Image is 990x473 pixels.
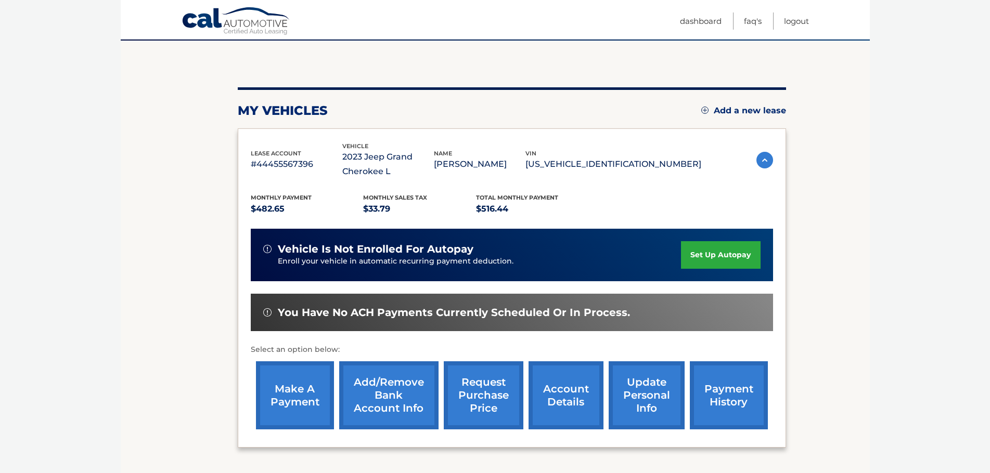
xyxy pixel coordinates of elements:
[744,12,762,30] a: FAQ's
[256,361,334,429] a: make a payment
[339,361,439,429] a: Add/Remove bank account info
[251,194,312,201] span: Monthly Payment
[278,306,630,319] span: You have no ACH payments currently scheduled or in process.
[701,107,709,114] img: add.svg
[278,243,473,256] span: vehicle is not enrolled for autopay
[681,241,760,269] a: set up autopay
[680,12,722,30] a: Dashboard
[251,344,773,356] p: Select an option below:
[529,361,603,429] a: account details
[251,202,364,216] p: $482.65
[434,150,452,157] span: name
[609,361,685,429] a: update personal info
[444,361,523,429] a: request purchase price
[756,152,773,168] img: accordion-active.svg
[263,245,272,253] img: alert-white.svg
[701,106,786,116] a: Add a new lease
[690,361,768,429] a: payment history
[363,194,427,201] span: Monthly sales Tax
[251,150,301,157] span: lease account
[476,202,589,216] p: $516.44
[238,103,328,119] h2: my vehicles
[263,308,272,317] img: alert-white.svg
[182,7,291,37] a: Cal Automotive
[251,157,342,172] p: #44455567396
[476,194,558,201] span: Total Monthly Payment
[525,150,536,157] span: vin
[342,150,434,179] p: 2023 Jeep Grand Cherokee L
[342,142,368,150] span: vehicle
[278,256,682,267] p: Enroll your vehicle in automatic recurring payment deduction.
[525,157,701,172] p: [US_VEHICLE_IDENTIFICATION_NUMBER]
[784,12,809,30] a: Logout
[363,202,476,216] p: $33.79
[434,157,525,172] p: [PERSON_NAME]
